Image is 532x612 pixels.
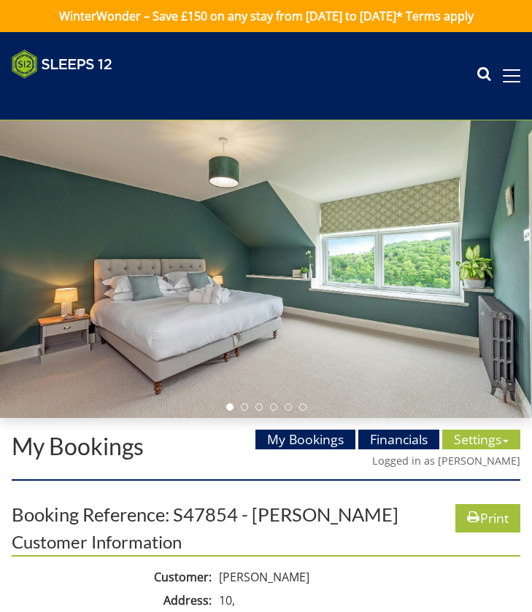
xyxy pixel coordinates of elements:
[455,504,520,532] a: Print
[215,568,520,586] dd: [PERSON_NAME]
[12,592,215,609] dt: Address
[12,568,215,586] dt: Customer
[12,504,398,524] h2: Booking Reference: S47854 - [PERSON_NAME]
[358,430,439,449] a: Financials
[372,454,520,468] a: Logged in as [PERSON_NAME]
[4,88,158,100] iframe: Customer reviews powered by Trustpilot
[442,430,520,449] a: Settings
[12,50,112,79] img: Sleeps 12
[12,532,520,557] h3: Customer Information
[255,430,355,449] a: My Bookings
[12,432,144,460] a: My Bookings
